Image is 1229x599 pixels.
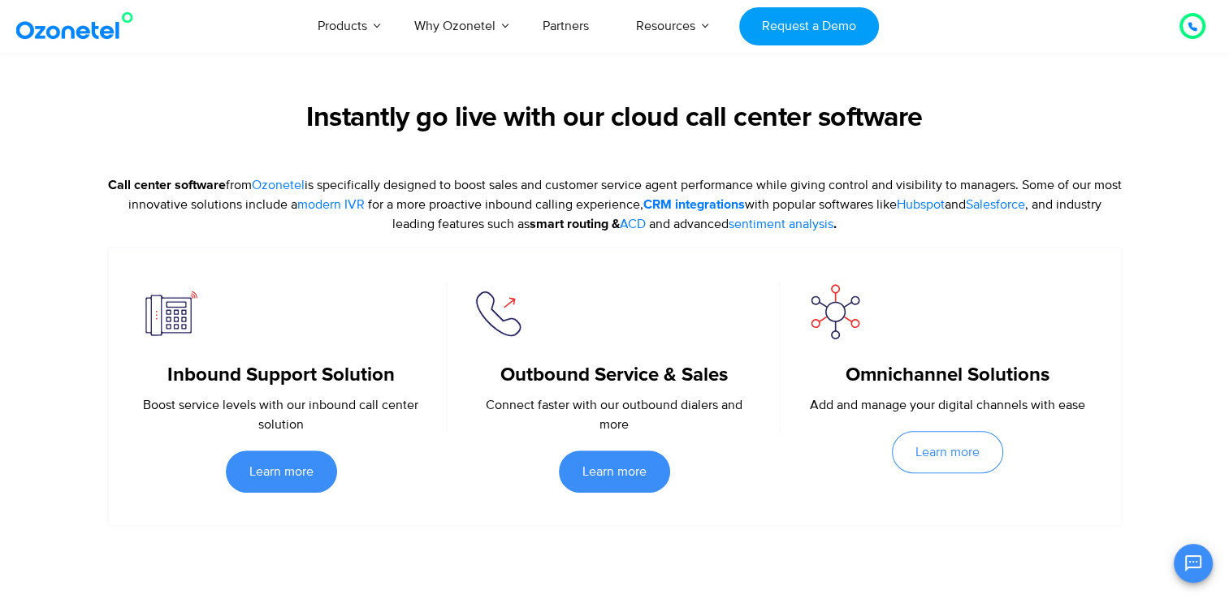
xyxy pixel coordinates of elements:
[966,195,1025,214] a: Salesforce
[530,218,649,231] strong: smart routing &
[805,364,1089,387] h5: Omnichannel Solutions
[643,195,745,214] a: CRM integrations
[472,281,533,342] img: outbound service sale
[582,465,647,478] span: Learn more
[140,281,201,342] img: inboud support
[620,214,646,234] a: ACD
[140,364,422,387] h5: Inbound Support Solution
[643,198,745,211] strong: CRM integrations
[252,175,305,195] a: Ozonetel
[739,7,878,45] a: Request a Demo
[107,175,1123,234] p: from is specifically designed to boost sales and customer service agent performance while giving ...
[107,102,1123,135] h2: Instantly go live with our cloud call center software
[805,395,1089,415] p: Add and manage your digital channels with ease
[226,450,337,493] a: Learn more
[140,395,422,434] p: Boost service levels with our inbound call center solution
[729,218,837,231] strong: .
[108,179,226,192] strong: Call center software
[892,431,1003,473] a: Learn more
[897,195,945,214] a: Hubspot
[915,446,980,459] span: Learn more
[805,281,866,342] img: omnichannel interaction
[472,395,755,434] p: Connect faster with our outbound dialers and more
[297,195,365,214] a: modern IVR
[472,364,755,387] h5: Outbound Service & Sales
[729,214,833,234] a: sentiment analysis
[559,450,670,493] a: Learn more
[249,465,314,478] span: Learn more
[1174,544,1213,583] button: Open chat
